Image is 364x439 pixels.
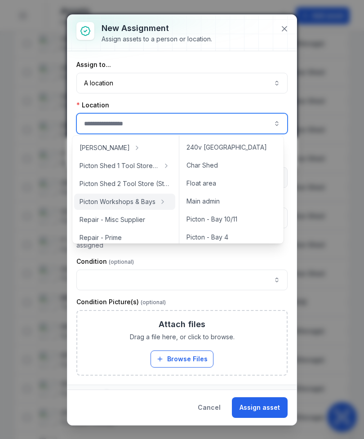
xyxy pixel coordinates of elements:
[80,215,145,224] span: Repair - Misc Supplier
[76,60,111,69] label: Assign to...
[186,179,216,188] span: Float area
[76,73,288,93] button: A location
[67,385,297,403] button: Assets1
[151,350,213,368] button: Browse Files
[76,297,166,306] label: Condition Picture(s)
[186,161,218,170] span: Char Shed
[102,389,111,399] div: 1
[80,179,170,188] span: Picton Shed 2 Tool Store (Storage)
[232,397,288,418] button: Assign asset
[76,101,109,110] label: Location
[80,161,159,170] span: Picton Shed 1 Tool Store (Storage)
[190,397,228,418] button: Cancel
[76,257,134,266] label: Condition
[186,233,228,242] span: Picton - Bay 4
[102,35,212,44] div: Assign assets to a person or location.
[186,215,237,224] span: Picton - Bay 10/11
[80,197,155,206] span: Picton Workshops & Bays
[76,389,111,399] span: Assets
[186,197,220,206] span: Main admin
[159,318,205,331] h3: Attach files
[186,143,267,152] span: 240v [GEOGRAPHIC_DATA]
[130,333,235,341] span: Drag a file here, or click to browse.
[102,22,212,35] h3: New assignment
[80,143,130,152] span: [PERSON_NAME]
[80,233,122,242] span: Repair - Prime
